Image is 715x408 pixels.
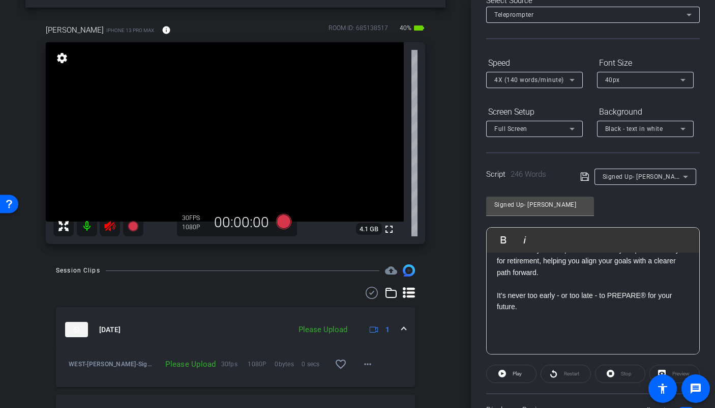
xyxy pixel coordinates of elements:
[207,214,276,231] div: 00:00:00
[46,24,104,36] span: [PERSON_NAME]
[385,264,397,277] mat-icon: cloud_upload
[597,55,694,72] div: Font Size
[605,76,620,84] span: 40px
[55,52,69,64] mat-icon: settings
[153,359,221,369] div: Please Upload
[605,125,663,132] span: Black - text in white
[329,23,388,38] div: ROOM ID: 685138517
[603,172,686,180] span: Signed Up- [PERSON_NAME]
[513,371,522,376] span: Play
[248,359,275,369] span: 1080P
[385,264,397,277] span: Destinations for your clips
[486,365,537,383] button: Play
[657,383,669,395] mat-icon: accessibility
[356,223,382,235] span: 4.1 GB
[486,169,566,180] div: Script
[494,11,533,18] span: Teleprompter
[597,103,694,121] div: Background
[383,223,395,235] mat-icon: fullscreen
[690,383,702,395] mat-icon: message
[511,170,546,179] span: 246 Words
[182,214,207,222] div: 30
[162,25,171,35] mat-icon: info
[182,223,207,231] div: 1080P
[293,324,352,336] div: Please Upload
[486,55,583,72] div: Speed
[69,359,153,369] span: WEST-[PERSON_NAME]-Sign up TA1-2025-09-12-07-12-55-635-0
[494,76,564,84] span: 4X (140 words/minute)
[335,358,347,370] mat-icon: favorite_border
[106,26,154,34] span: iPhone 13 Pro Max
[302,359,329,369] span: 0 secs
[221,359,248,369] span: 30fps
[189,214,200,222] span: FPS
[497,290,689,313] p: It’s never too early - or too late - to PREPARE® for your future.
[65,322,88,337] img: thumb-nail
[486,103,583,121] div: Screen Setup
[56,307,415,352] mat-expansion-panel-header: thumb-nail[DATE]Please Upload1
[56,352,415,387] div: thumb-nail[DATE]Please Upload1
[413,22,425,34] mat-icon: battery_std
[99,324,121,335] span: [DATE]
[56,265,100,276] div: Session Clips
[494,125,527,132] span: Full Screen
[385,324,390,335] span: 1
[275,359,302,369] span: 0bytes
[398,20,413,36] span: 40%
[403,264,415,277] img: Session clips
[494,199,586,211] input: Title
[515,230,534,250] button: Italic (⌘I)
[362,358,374,370] mat-icon: more_horiz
